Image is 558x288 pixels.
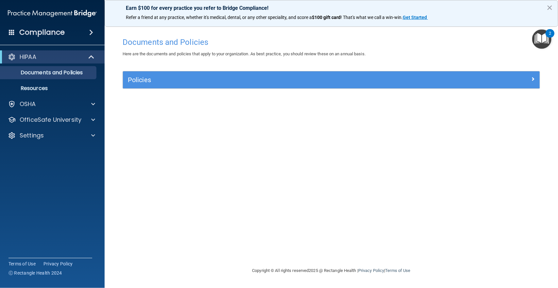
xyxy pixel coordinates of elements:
[126,5,537,11] p: Earn $100 for every practice you refer to Bridge Compliance!
[8,132,95,139] a: Settings
[4,69,93,76] p: Documents and Policies
[123,51,365,56] span: Here are the documents and policies that apply to your organization. As best practice, you should...
[341,15,403,20] span: ! That's what we call a win-win.
[20,116,81,124] p: OfficeSafe University
[547,2,553,13] button: Close
[20,53,36,61] p: HIPAA
[128,75,535,85] a: Policies
[8,116,95,124] a: OfficeSafe University
[8,100,95,108] a: OSHA
[20,132,44,139] p: Settings
[19,28,65,37] h4: Compliance
[212,260,451,281] div: Copyright © All rights reserved 2025 @ Rectangle Health | |
[123,38,540,46] h4: Documents and Policies
[525,243,550,268] iframe: Drift Widget Chat Controller
[128,76,431,83] h5: Policies
[43,261,73,267] a: Privacy Policy
[8,53,95,61] a: HIPAA
[403,15,427,20] strong: Get Started
[358,268,384,273] a: Privacy Policy
[20,100,36,108] p: OSHA
[4,85,93,92] p: Resources
[8,261,36,267] a: Terms of Use
[403,15,428,20] a: Get Started
[8,7,97,20] img: PMB logo
[532,29,551,49] button: Open Resource Center, 2 new notifications
[549,33,551,42] div: 2
[8,270,62,276] span: Ⓒ Rectangle Health 2024
[385,268,410,273] a: Terms of Use
[312,15,341,20] strong: $100 gift card
[126,15,312,20] span: Refer a friend at any practice, whether it's medical, dental, or any other speciality, and score a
